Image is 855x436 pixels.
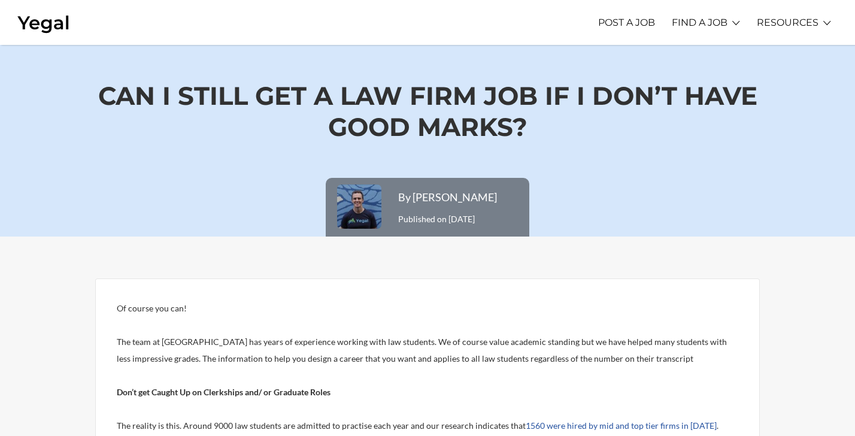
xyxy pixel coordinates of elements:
[117,420,526,431] span: The reality is this. Around 9000 law students are admitted to practise each year and our research...
[335,183,383,231] img: Photo
[598,6,655,39] a: POST A JOB
[398,190,497,224] span: Published on [DATE]
[86,45,769,178] h1: Can I Still Get a Law Firm Job If I Don’t Have Good Marks?
[526,420,717,431] a: 1560 were hired by mid and top tier firms in [DATE]
[117,303,187,313] span: Of course you can!
[717,420,718,431] span: .
[672,6,727,39] a: FIND A JOB
[117,337,727,364] span: The team at [GEOGRAPHIC_DATA] has years of experience working with law students. We of course val...
[117,387,331,397] b: Don’t get Caught Up on Clerkships and/ or Graduate Roles
[398,190,497,204] a: By [PERSON_NAME]
[757,6,818,39] a: RESOURCES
